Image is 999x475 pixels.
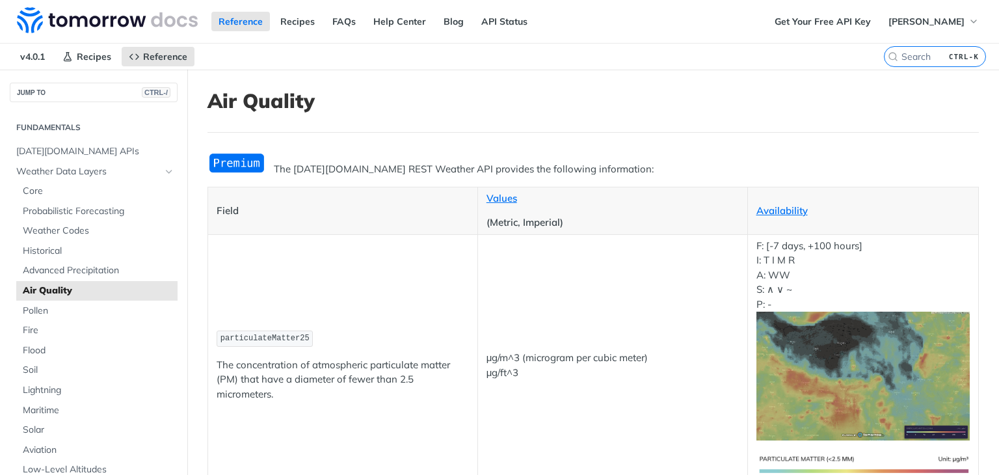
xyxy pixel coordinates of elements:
span: Soil [23,364,174,377]
a: Lightning [16,381,178,400]
a: Availability [756,204,808,217]
p: μg/m^3 (microgram per cubic meter) μg/ft^3 [486,351,739,380]
span: CTRL-/ [142,87,170,98]
span: [DATE][DOMAIN_NAME] APIs [16,145,174,158]
a: FAQs [325,12,363,31]
a: Historical [16,241,178,261]
span: Lightning [23,384,174,397]
span: Air Quality [23,284,174,297]
a: Reference [211,12,270,31]
p: The concentration of atmospheric particulate matter (PM) that have a diameter of fewer than 2.5 m... [217,358,469,402]
kbd: CTRL-K [946,50,982,63]
span: [PERSON_NAME] [888,16,965,27]
span: Probabilistic Forecasting [23,205,174,218]
span: Aviation [23,444,174,457]
a: Pollen [16,301,178,321]
a: Aviation [16,441,178,460]
a: Flood [16,341,178,360]
span: Recipes [77,51,111,62]
a: API Status [474,12,535,31]
a: Blog [436,12,471,31]
button: [PERSON_NAME] [881,12,986,31]
img: Tomorrow.io Weather API Docs [17,7,198,33]
a: Values [486,192,517,204]
a: Advanced Precipitation [16,261,178,280]
a: Air Quality [16,281,178,301]
h1: Air Quality [207,89,979,113]
img: pm25 [756,312,970,440]
span: Solar [23,424,174,437]
a: Solar [16,420,178,440]
a: Recipes [273,12,322,31]
p: The [DATE][DOMAIN_NAME] REST Weather API provides the following information: [207,162,979,177]
span: Core [23,185,174,198]
p: Field [217,204,469,219]
h2: Fundamentals [10,122,178,133]
span: v4.0.1 [13,47,52,66]
span: Expand image [756,369,970,381]
span: Historical [23,245,174,258]
a: Probabilistic Forecasting [16,202,178,221]
a: Soil [16,360,178,380]
span: Weather Data Layers [16,165,161,178]
span: particulateMatter25 [220,334,310,343]
span: Fire [23,324,174,337]
span: Advanced Precipitation [23,264,174,277]
button: JUMP TOCTRL-/ [10,83,178,102]
span: Flood [23,344,174,357]
span: Maritime [23,404,174,417]
p: (Metric, Imperial) [486,215,739,230]
a: [DATE][DOMAIN_NAME] APIs [10,142,178,161]
a: Get Your Free API Key [767,12,878,31]
span: Pollen [23,305,174,318]
a: Recipes [55,47,118,66]
svg: Search [888,51,898,62]
a: Core [16,182,178,201]
a: Weather Codes [16,221,178,241]
button: Hide subpages for Weather Data Layers [164,167,174,177]
a: Help Center [366,12,433,31]
a: Reference [122,47,194,66]
span: Weather Codes [23,224,174,238]
a: Fire [16,321,178,340]
a: Maritime [16,401,178,420]
p: F: [-7 days, +100 hours] I: T I M R A: WW S: ∧ ∨ ~ P: - [756,239,970,441]
a: Weather Data LayersHide subpages for Weather Data Layers [10,162,178,182]
span: Reference [143,51,187,62]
